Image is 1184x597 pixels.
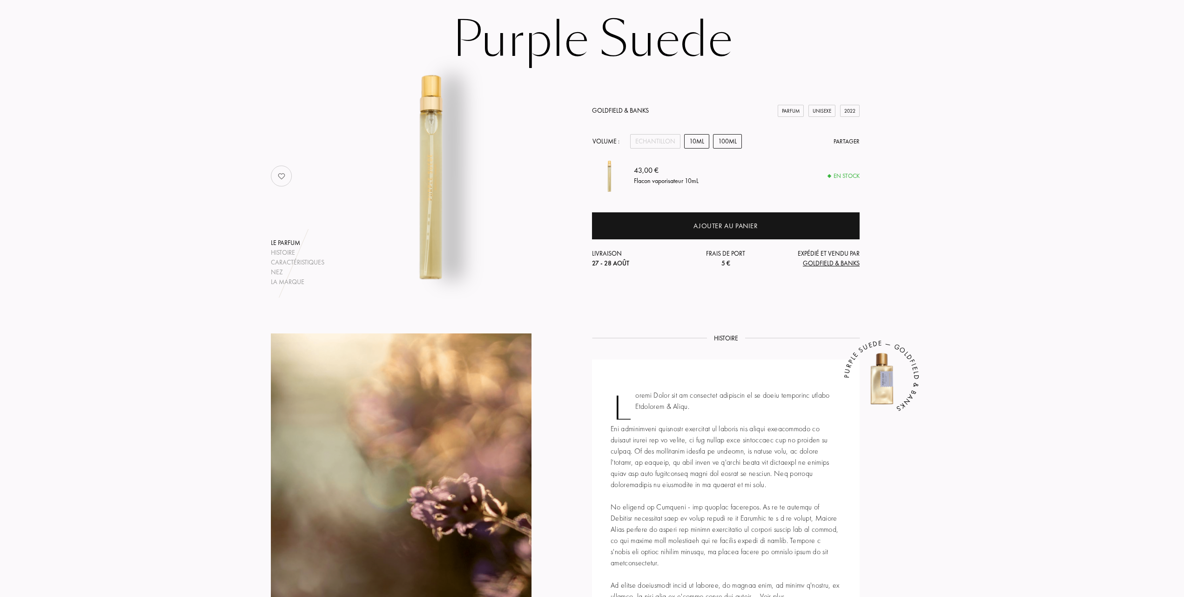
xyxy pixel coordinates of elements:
[271,267,324,277] div: Nez
[840,105,860,117] div: 2022
[271,248,324,258] div: Histoire
[854,350,909,406] img: Purple Suede
[770,249,860,268] div: Expédié et vendu par
[271,238,324,248] div: Le parfum
[684,134,709,149] div: 10mL
[271,277,324,287] div: La marque
[592,249,681,268] div: Livraison
[592,158,627,193] img: Purple Suede Goldfield & Banks
[630,134,680,149] div: Echantillon
[693,221,758,231] div: Ajouter au panier
[272,167,291,185] img: no_like_p.png
[713,134,742,149] div: 100mL
[681,249,771,268] div: Frais de port
[271,258,324,267] div: Caractéristiques
[721,259,730,267] span: 5 €
[592,259,629,267] span: 27 - 28 août
[828,171,860,181] div: En stock
[634,176,699,186] div: Flacon vaporisateur 10mL
[834,137,860,146] div: Partager
[592,106,649,115] a: Goldfield & Banks
[808,105,835,117] div: Unisexe
[634,165,699,176] div: 43,00 €
[316,56,547,287] img: Purple Suede Goldfield & Banks
[778,105,804,117] div: Parfum
[803,259,860,267] span: Goldfield & Banks
[592,134,625,149] div: Volume :
[359,14,825,66] h1: Purple Suede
